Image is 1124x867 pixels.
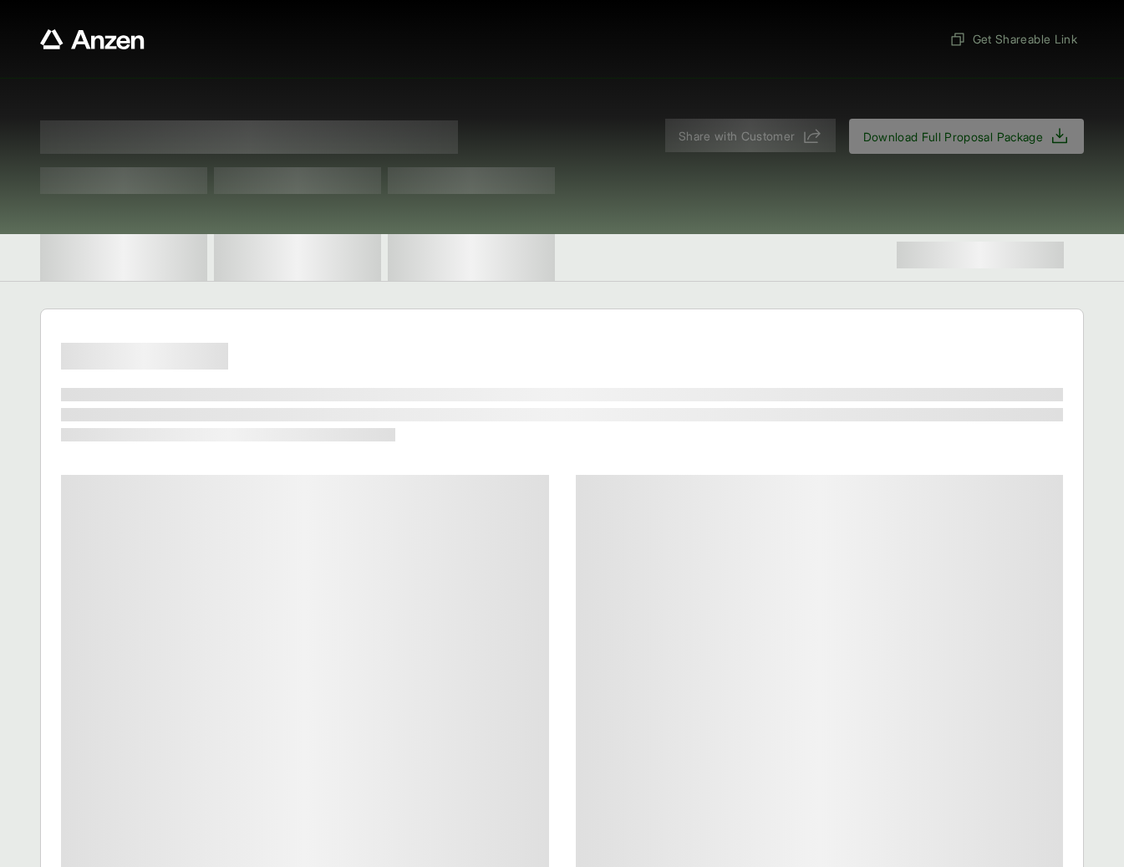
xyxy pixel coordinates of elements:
span: Test [388,167,555,194]
button: Get Shareable Link [943,23,1084,54]
span: Test [40,167,207,194]
span: Proposal for [40,120,458,154]
span: Get Shareable Link [949,30,1077,48]
span: Test [214,167,381,194]
span: Share with Customer [679,127,796,145]
a: Anzen website [40,29,145,49]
